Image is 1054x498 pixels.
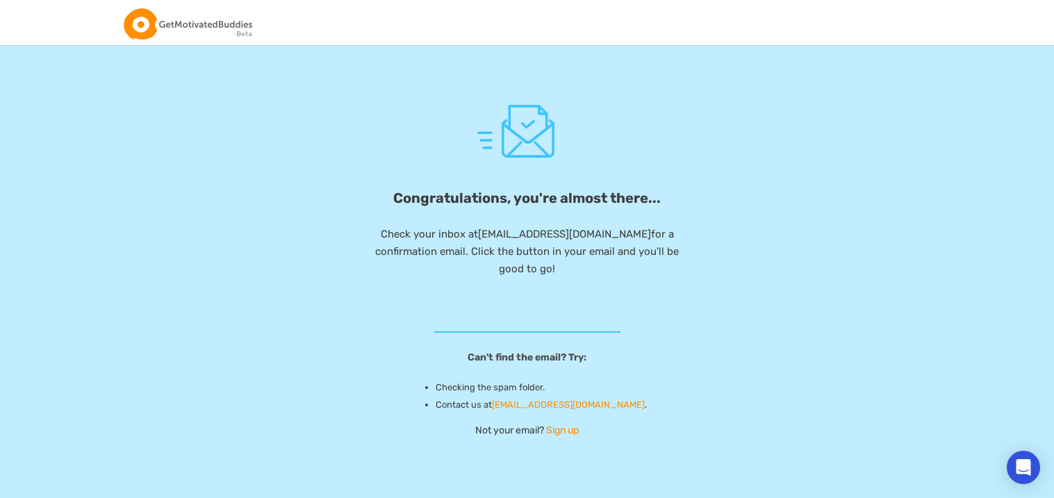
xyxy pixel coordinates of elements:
p: Not your email? [475,424,579,438]
a: Sign up [546,424,579,436]
h3: Congratulations, you're almost there... [393,190,661,206]
p: Check your inbox at [EMAIL_ADDRESS][DOMAIN_NAME] for a confirmation email. Click the button in yo... [369,226,686,278]
li: Contact us at . [436,397,647,414]
img: Mail Sent [477,105,554,158]
a: [EMAIL_ADDRESS][DOMAIN_NAME] [492,399,645,410]
div: Open Intercom Messenger [1007,451,1040,484]
h4: Can't find the email? Try: [468,351,586,365]
li: Checking the spam folder. [436,379,647,397]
